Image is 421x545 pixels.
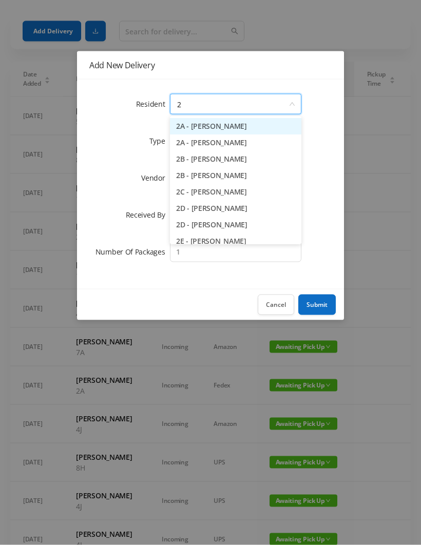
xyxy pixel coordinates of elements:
label: Received By [126,210,170,220]
label: Type [149,136,170,146]
li: 2D - [PERSON_NAME] [170,217,301,233]
form: Add New Delivery [89,92,332,264]
label: Number Of Packages [95,247,170,257]
button: Cancel [258,295,294,315]
li: 2E - [PERSON_NAME] [170,233,301,250]
li: 2A - [PERSON_NAME] [170,119,301,135]
button: Submit [298,295,336,315]
li: 2B - [PERSON_NAME] [170,168,301,184]
li: 2D - [PERSON_NAME] [170,201,301,217]
li: 2A - [PERSON_NAME] [170,135,301,151]
i: icon: down [289,101,295,108]
label: Vendor [141,173,170,183]
label: Resident [136,99,170,109]
div: Add New Delivery [89,60,332,71]
li: 2C - [PERSON_NAME] [170,184,301,201]
li: 2B - [PERSON_NAME] [170,151,301,168]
